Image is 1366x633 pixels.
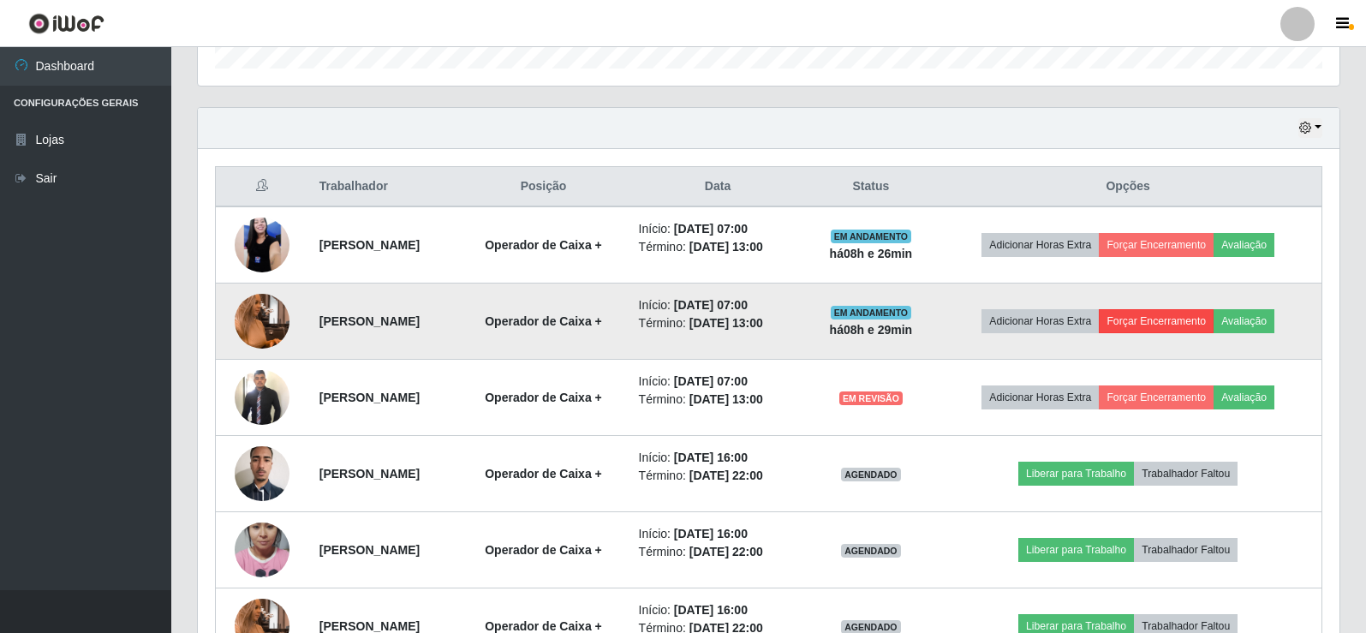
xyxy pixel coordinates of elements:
[319,543,420,557] strong: [PERSON_NAME]
[1214,309,1274,333] button: Avaliação
[639,220,797,238] li: Início:
[319,238,420,252] strong: [PERSON_NAME]
[319,314,420,328] strong: [PERSON_NAME]
[689,316,763,330] time: [DATE] 13:00
[981,309,1099,333] button: Adicionar Horas Extra
[485,314,602,328] strong: Operador de Caixa +
[309,167,459,207] th: Trabalhador
[485,391,602,404] strong: Operador de Caixa +
[235,367,289,427] img: 1750022695210.jpeg
[629,167,808,207] th: Data
[639,525,797,543] li: Início:
[831,230,912,243] span: EM ANDAMENTO
[639,601,797,619] li: Início:
[674,298,748,312] time: [DATE] 07:00
[689,545,763,558] time: [DATE] 22:00
[639,449,797,467] li: Início:
[1099,385,1214,409] button: Forçar Encerramento
[639,238,797,256] li: Término:
[689,469,763,482] time: [DATE] 22:00
[830,323,913,337] strong: há 08 h e 29 min
[28,13,104,34] img: CoreUI Logo
[639,391,797,409] li: Término:
[1134,462,1238,486] button: Trabalhador Faltou
[639,467,797,485] li: Término:
[485,238,602,252] strong: Operador de Caixa +
[839,391,903,405] span: EM REVISÃO
[981,385,1099,409] button: Adicionar Horas Extra
[1018,538,1134,562] button: Liberar para Trabalho
[1099,233,1214,257] button: Forçar Encerramento
[674,451,748,464] time: [DATE] 16:00
[674,603,748,617] time: [DATE] 16:00
[830,247,913,260] strong: há 08 h e 26 min
[319,467,420,481] strong: [PERSON_NAME]
[639,373,797,391] li: Início:
[841,468,901,481] span: AGENDADO
[841,544,901,558] span: AGENDADO
[485,619,602,633] strong: Operador de Caixa +
[1214,385,1274,409] button: Avaliação
[1214,233,1274,257] button: Avaliação
[235,272,289,370] img: 1740599758812.jpeg
[934,167,1321,207] th: Opções
[235,437,289,510] img: 1728768747971.jpeg
[639,543,797,561] li: Término:
[981,233,1099,257] button: Adicionar Horas Extra
[1099,309,1214,333] button: Forçar Encerramento
[319,391,420,404] strong: [PERSON_NAME]
[458,167,628,207] th: Posição
[1018,462,1134,486] button: Liberar para Trabalho
[485,543,602,557] strong: Operador de Caixa +
[689,240,763,254] time: [DATE] 13:00
[674,374,748,388] time: [DATE] 07:00
[674,527,748,540] time: [DATE] 16:00
[831,306,912,319] span: EM ANDAMENTO
[639,296,797,314] li: Início:
[485,467,602,481] strong: Operador de Caixa +
[319,619,420,633] strong: [PERSON_NAME]
[1134,538,1238,562] button: Trabalhador Faltou
[639,314,797,332] li: Término:
[235,184,289,306] img: 1743178705406.jpeg
[674,222,748,236] time: [DATE] 07:00
[807,167,934,207] th: Status
[235,501,289,599] img: 1724535532655.jpeg
[689,392,763,406] time: [DATE] 13:00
